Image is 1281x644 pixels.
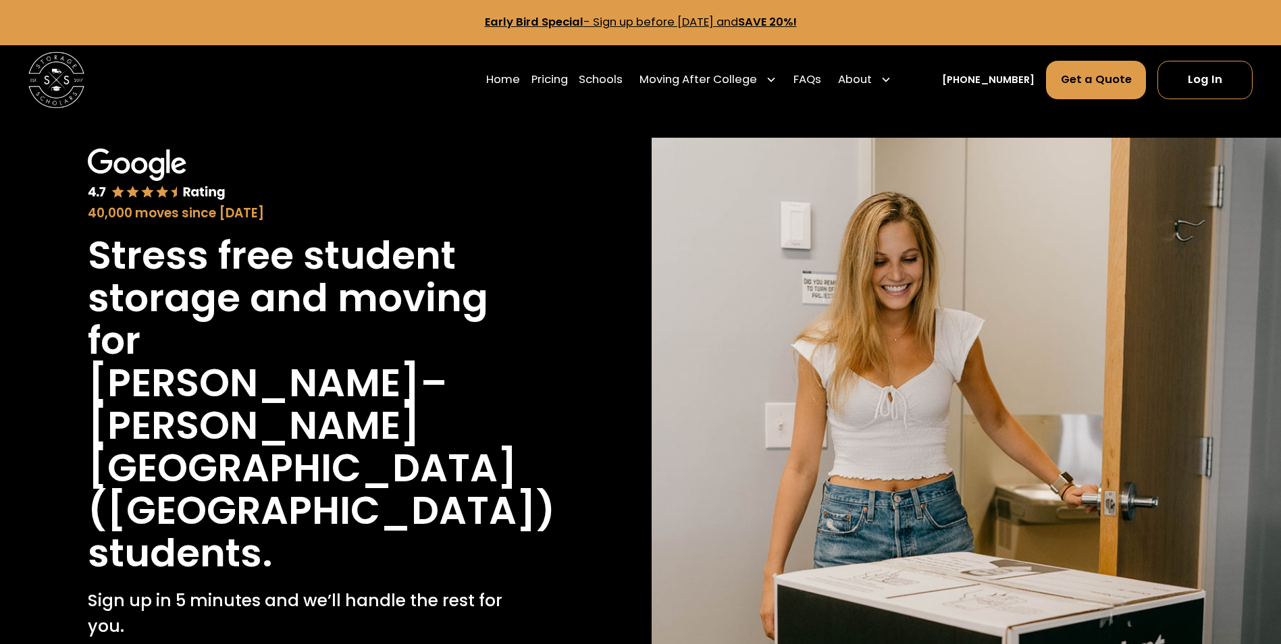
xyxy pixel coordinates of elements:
a: Pricing [531,60,568,99]
div: About [833,60,897,99]
a: Log In [1157,61,1253,99]
a: Schools [579,60,623,99]
h1: students. [88,532,273,574]
p: Sign up in 5 minutes and we’ll handle the rest for you. [88,588,541,639]
a: Get a Quote [1046,61,1147,99]
img: Storage Scholars main logo [28,52,84,108]
a: Home [486,60,520,99]
div: About [838,72,872,88]
div: 40,000 moves since [DATE] [88,204,541,223]
strong: Early Bird Special [485,14,583,30]
a: FAQs [793,60,821,99]
a: [PHONE_NUMBER] [942,73,1035,88]
div: Moving After College [634,60,783,99]
h1: Stress free student storage and moving for [88,234,541,362]
a: Early Bird Special- Sign up before [DATE] andSAVE 20%! [485,14,797,30]
h1: [PERSON_NAME]–[PERSON_NAME][GEOGRAPHIC_DATA] ([GEOGRAPHIC_DATA]) [88,362,555,532]
img: Google 4.7 star rating [88,149,226,201]
div: Moving After College [639,72,757,88]
strong: SAVE 20%! [738,14,797,30]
